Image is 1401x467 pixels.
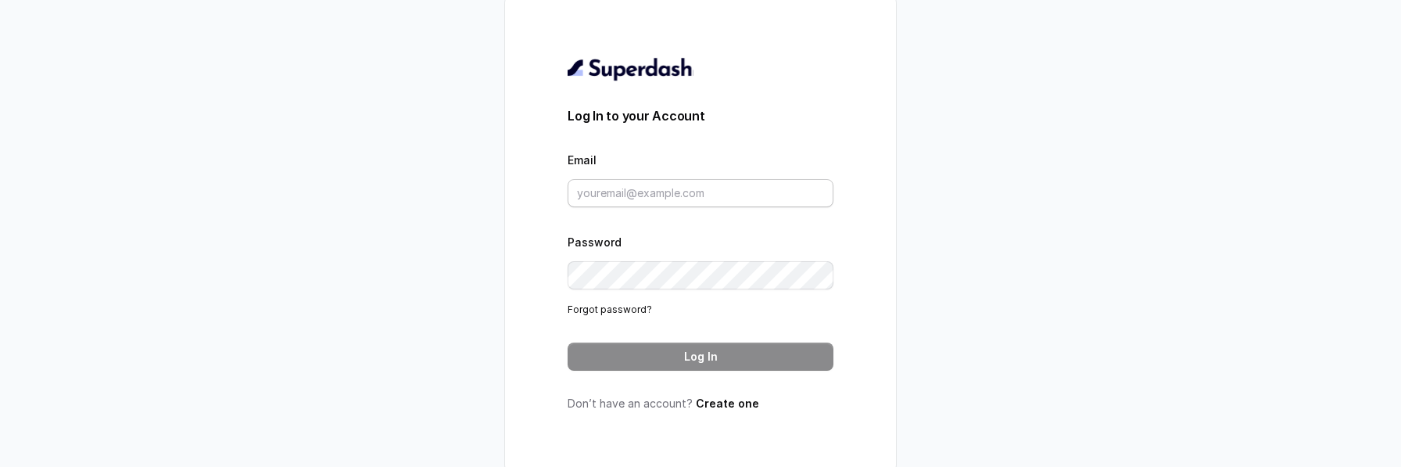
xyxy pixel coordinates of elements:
p: Don’t have an account? [568,396,833,411]
h3: Log In to your Account [568,106,833,125]
label: Email [568,153,597,167]
label: Password [568,235,622,249]
a: Create one [696,397,759,410]
img: light.svg [568,56,693,81]
button: Log In [568,343,833,371]
input: youremail@example.com [568,179,833,207]
a: Forgot password? [568,304,652,315]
